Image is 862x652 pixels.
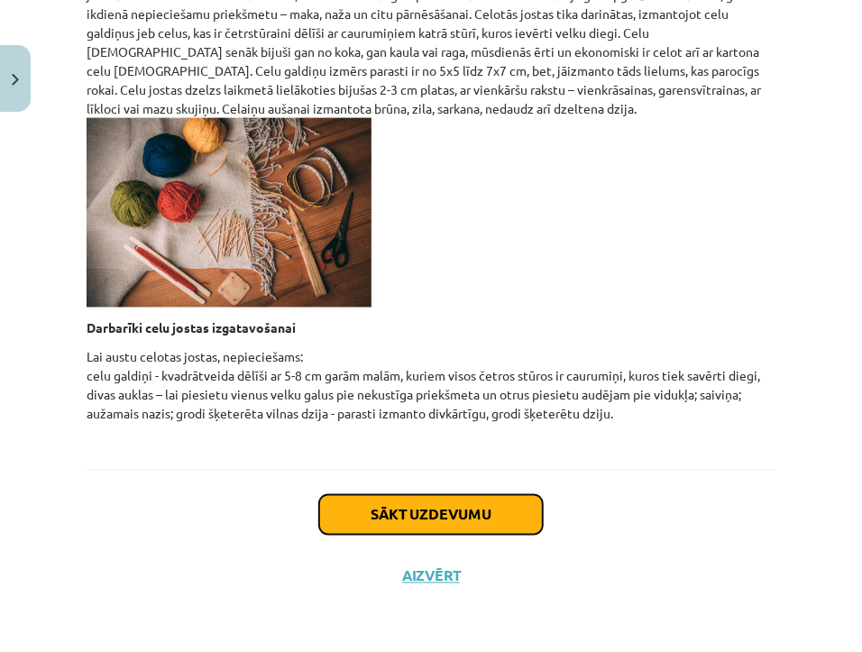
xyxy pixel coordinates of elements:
[397,567,465,585] button: Aizvērt
[12,74,19,86] img: icon-close-lesson-0947bae3869378f0d4975bcd49f059093ad1ed9edebbc8119c70593378902aed.svg
[87,118,371,308] img: AD_4nXd3618J9_a5OXiYtnUnEaxxvOPoEZrjkZf1ylUJ8wj5ZH0yk67SAp1Ym7rh6AHRlnU6yO5xpRRZSycHfmrWaa1gTh5OM...
[87,319,296,335] strong: Darbarīki celu jostas izgatavošanai
[319,495,543,535] button: Sākt uzdevumu
[87,348,775,443] p: Lai austu celotas jostas, nepieciešams: celu galdiņi - kvadrātveida dēlīši ar 5-8 cm garām malām,...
